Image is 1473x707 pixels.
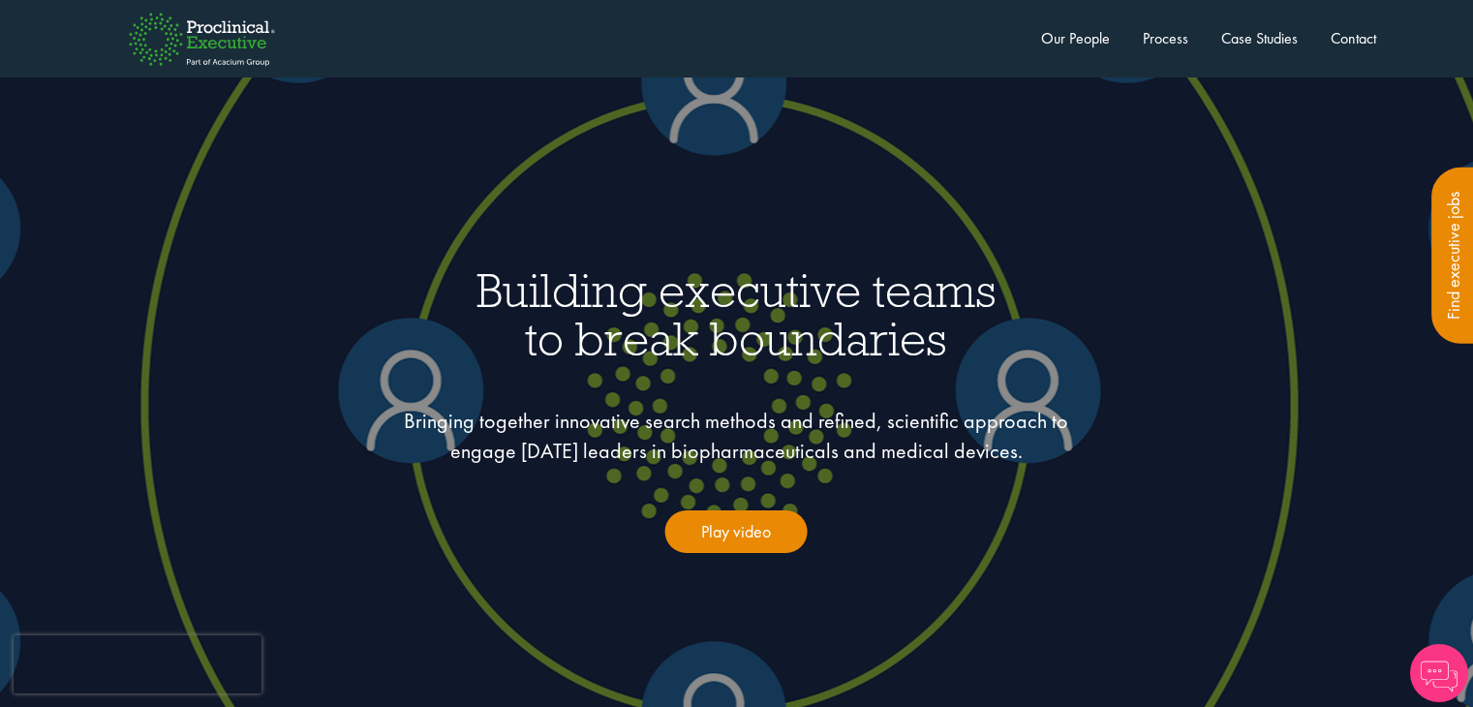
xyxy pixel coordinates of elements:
p: Bringing together innovative search methods and refined, scientific approach to engage [DATE] lea... [394,406,1078,467]
a: Our People [1041,28,1110,48]
a: Process [1143,28,1188,48]
img: Chatbot [1410,644,1468,702]
iframe: reCAPTCHA [14,635,261,693]
a: Contact [1331,28,1376,48]
a: Play video [665,510,808,553]
h1: Building executive teams to break boundaries [167,266,1306,362]
a: Case Studies [1221,28,1298,48]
